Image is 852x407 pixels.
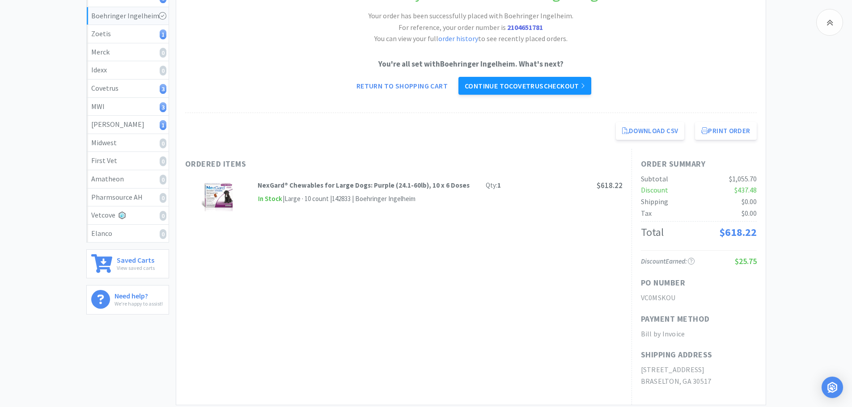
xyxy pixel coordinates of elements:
[91,210,164,221] div: Vetcove
[641,158,757,171] h1: Order Summary
[160,84,166,94] i: 3
[202,180,237,211] img: 8f3bc394110c422aa7bf9febac835413_358149.png
[91,101,164,113] div: MWI
[641,196,668,208] div: Shipping
[641,277,686,290] h1: PO Number
[329,193,415,204] div: | 142833 | Boehringer Ingelheim
[114,290,163,299] h6: Need help?
[87,61,169,80] a: Idexx0
[486,180,501,191] div: Qty:
[729,174,757,183] span: $1,055.70
[641,348,712,361] h1: Shipping Address
[91,228,164,239] div: Elanco
[641,224,664,241] div: Total
[822,377,843,398] div: Open Intercom Messenger
[87,225,169,243] a: Elanco0
[87,134,169,152] a: Midwest0
[641,185,668,196] div: Discount
[91,137,164,149] div: Midwest
[616,122,685,140] a: Download CSV
[398,23,543,32] span: For reference, your order number is
[695,122,756,140] button: Print Order
[742,209,757,218] span: $0.00
[86,249,169,278] a: Saved CartsView saved carts
[91,192,164,203] div: Pharmsource AH
[87,25,169,43] a: Zoetis1
[337,10,605,45] h2: Your order has been successfully placed with Boehringer Ingelheim. You can view your full to see ...
[87,152,169,170] a: First Vet0
[734,185,757,194] span: $437.48
[87,98,169,116] a: MWI3
[719,225,757,239] span: $618.22
[91,155,164,167] div: First Vet
[91,173,164,185] div: Amatheon
[87,80,169,98] a: Covetrus3
[160,193,166,203] i: 0
[641,364,757,376] h2: [STREET_ADDRESS]
[641,328,757,340] h2: Bill by Invoice
[641,257,695,265] span: Discount Earned:
[185,58,757,70] p: You're all set with Boehringer Ingelheim . What's next?
[160,66,166,76] i: 0
[160,175,166,185] i: 0
[160,102,166,112] i: 3
[458,77,591,95] a: Continue toCovetruscheckout
[641,376,757,387] h2: BRASELTON, GA 30517
[641,173,668,185] div: Subtotal
[117,254,155,264] h6: Saved Carts
[114,299,163,308] p: We're happy to assist!
[87,170,169,189] a: Amatheon0
[185,158,454,171] h1: Ordered Items
[641,208,652,219] div: Tax
[597,180,623,190] span: $618.22
[91,28,164,40] div: Zoetis
[87,189,169,207] a: Pharmsource AH0
[497,181,501,189] strong: 1
[641,292,757,304] h2: VC0MSKOU
[160,29,166,39] i: 1
[160,211,166,221] i: 0
[641,313,710,326] h1: Payment Method
[742,197,757,206] span: $0.00
[160,120,166,130] i: 1
[117,264,155,272] p: View saved carts
[283,194,329,203] span: | Large · 10 count
[735,256,757,266] span: $25.75
[258,193,283,205] span: In Stock
[350,77,454,95] a: Return to Shopping Cart
[160,138,166,148] i: 0
[507,23,543,32] strong: 2104651781
[87,7,169,25] a: Boehringer Ingelheim
[160,229,166,239] i: 0
[87,206,169,225] a: Vetcove0
[91,46,164,58] div: Merck
[91,64,164,76] div: Idexx
[160,48,166,58] i: 0
[87,43,169,62] a: Merck0
[91,119,164,130] div: [PERSON_NAME]
[438,34,478,43] a: order history
[87,116,169,134] a: [PERSON_NAME]1
[258,181,470,189] strong: NexGard® Chewables for Large Dogs: Purple (24.1-60lb), 10 x 6 Doses
[160,156,166,166] i: 0
[91,83,164,94] div: Covetrus
[91,10,164,22] div: Boehringer Ingelheim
